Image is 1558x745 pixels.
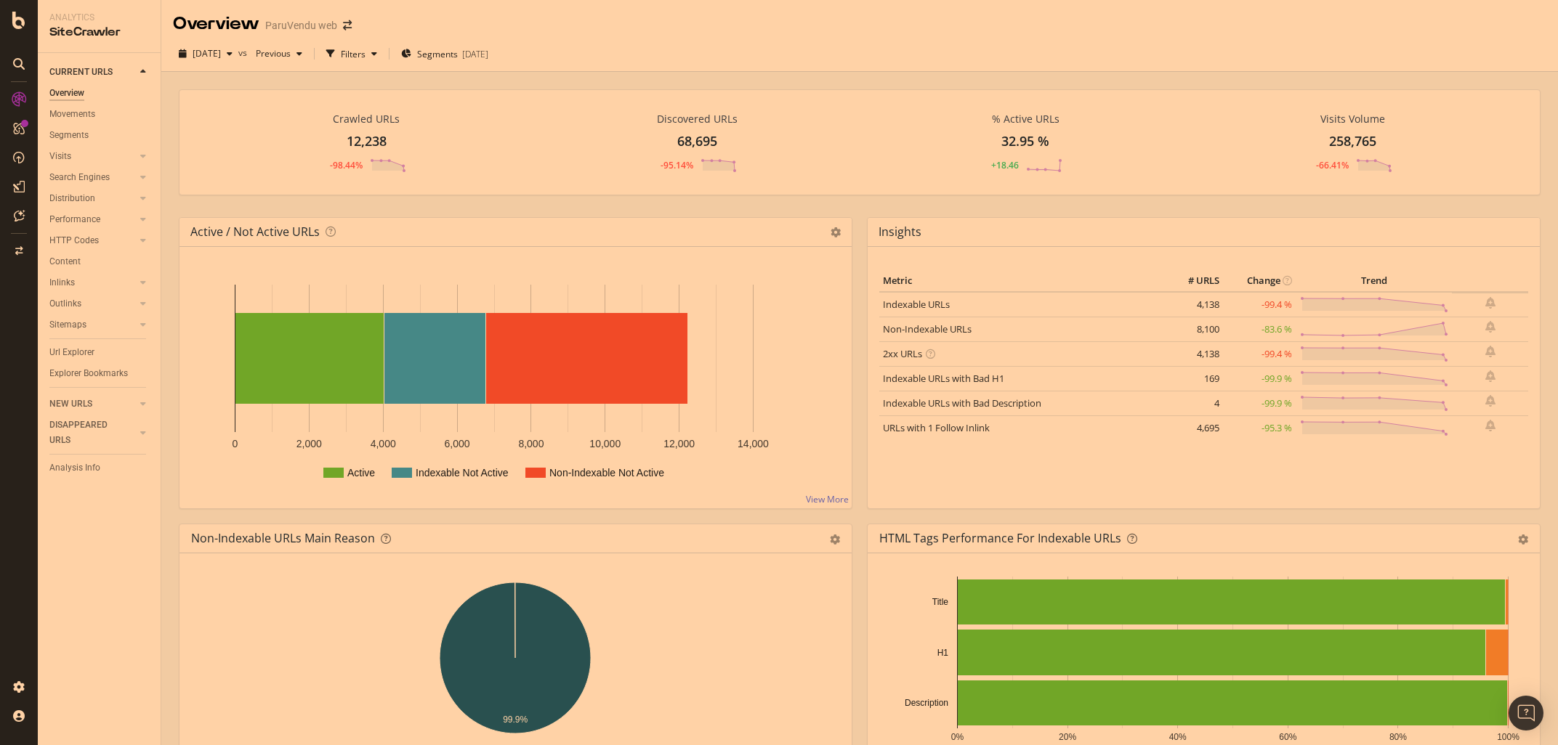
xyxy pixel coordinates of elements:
[341,48,366,60] div: Filters
[49,317,86,333] div: Sitemaps
[49,24,149,41] div: SiteCrawler
[1518,534,1528,545] div: gear
[49,418,136,448] a: DISAPPEARED URLS
[1320,112,1385,126] div: Visits Volume
[883,322,972,335] a: Non-Indexable URLs
[1485,395,1496,407] div: bell-plus
[951,732,964,742] text: 0%
[1223,366,1296,391] td: -99.9 %
[879,531,1121,545] div: HTML Tags Performance for Indexable URLs
[1389,732,1407,742] text: 80%
[1165,341,1223,366] td: 4,138
[1329,132,1376,151] div: 258,765
[1485,321,1496,333] div: bell-plus
[191,531,375,545] div: Non-Indexable URLs Main Reason
[49,107,95,122] div: Movements
[49,366,150,381] a: Explorer Bookmarks
[49,366,128,381] div: Explorer Bookmarks
[190,222,320,242] h4: Active / Not Active URLs
[49,460,100,476] div: Analysis Info
[49,65,136,80] a: CURRENT URLS
[1169,732,1187,742] text: 40%
[49,128,150,143] a: Segments
[1279,732,1296,742] text: 60%
[657,112,738,126] div: Discovered URLs
[883,372,1004,385] a: Indexable URLs with Bad H1
[417,48,458,60] span: Segments
[265,18,337,33] div: ParuVendu web
[49,212,136,227] a: Performance
[320,42,383,65] button: Filters
[343,20,352,30] div: arrow-right-arrow-left
[233,438,238,449] text: 0
[49,191,136,206] a: Distribution
[518,438,544,449] text: 8,000
[49,128,89,143] div: Segments
[49,107,150,122] a: Movements
[416,467,509,479] text: Indexable Not Active
[830,534,840,545] div: gear
[173,12,259,36] div: Overview
[738,438,769,449] text: 14,000
[238,46,250,59] span: vs
[879,577,1528,745] svg: A chart.
[1485,420,1496,431] div: bell-plus
[1223,341,1296,366] td: -99.4 %
[347,132,387,151] div: 12,238
[1001,132,1049,151] div: 32.95 %
[191,577,840,745] svg: A chart.
[1223,292,1296,317] td: -99.4 %
[1485,297,1496,309] div: bell-plus
[296,438,322,449] text: 2,000
[49,233,136,248] a: HTTP Codes
[333,112,400,126] div: Crawled URLs
[1165,391,1223,415] td: 4
[879,270,1165,292] th: Metric
[49,191,95,206] div: Distribution
[1485,346,1496,357] div: bell-plus
[879,222,921,242] h4: Insights
[661,159,693,171] div: -95.14%
[932,597,949,607] text: Title
[347,467,375,479] text: Active
[250,47,291,60] span: Previous
[663,438,695,449] text: 12,000
[1509,696,1543,730] div: Open Intercom Messenger
[395,42,494,65] button: Segments[DATE]
[1223,270,1296,292] th: Change
[330,159,363,171] div: -98.44%
[1165,317,1223,341] td: 8,100
[49,254,81,269] div: Content
[1296,270,1452,292] th: Trend
[49,233,99,248] div: HTTP Codes
[677,132,717,151] div: 68,695
[49,170,136,185] a: Search Engines
[1165,415,1223,440] td: 4,695
[1497,732,1519,742] text: 100%
[589,438,621,449] text: 10,000
[49,396,92,412] div: NEW URLS
[883,298,950,311] a: Indexable URLs
[191,270,840,497] svg: A chart.
[49,345,94,360] div: Url Explorer
[1223,391,1296,415] td: -99.9 %
[49,345,150,360] a: Url Explorer
[1059,732,1076,742] text: 20%
[1165,366,1223,391] td: 169
[49,317,136,333] a: Sitemaps
[549,467,664,479] text: Non-Indexable Not Active
[49,149,71,164] div: Visits
[462,48,488,60] div: [DATE]
[992,112,1059,126] div: % Active URLs
[49,65,113,80] div: CURRENT URLS
[883,421,990,434] a: URLs with 1 Follow Inlink
[49,418,123,448] div: DISAPPEARED URLS
[49,149,136,164] a: Visits
[905,698,948,708] text: Description
[49,296,136,312] a: Outlinks
[49,396,136,412] a: NEW URLS
[173,42,238,65] button: [DATE]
